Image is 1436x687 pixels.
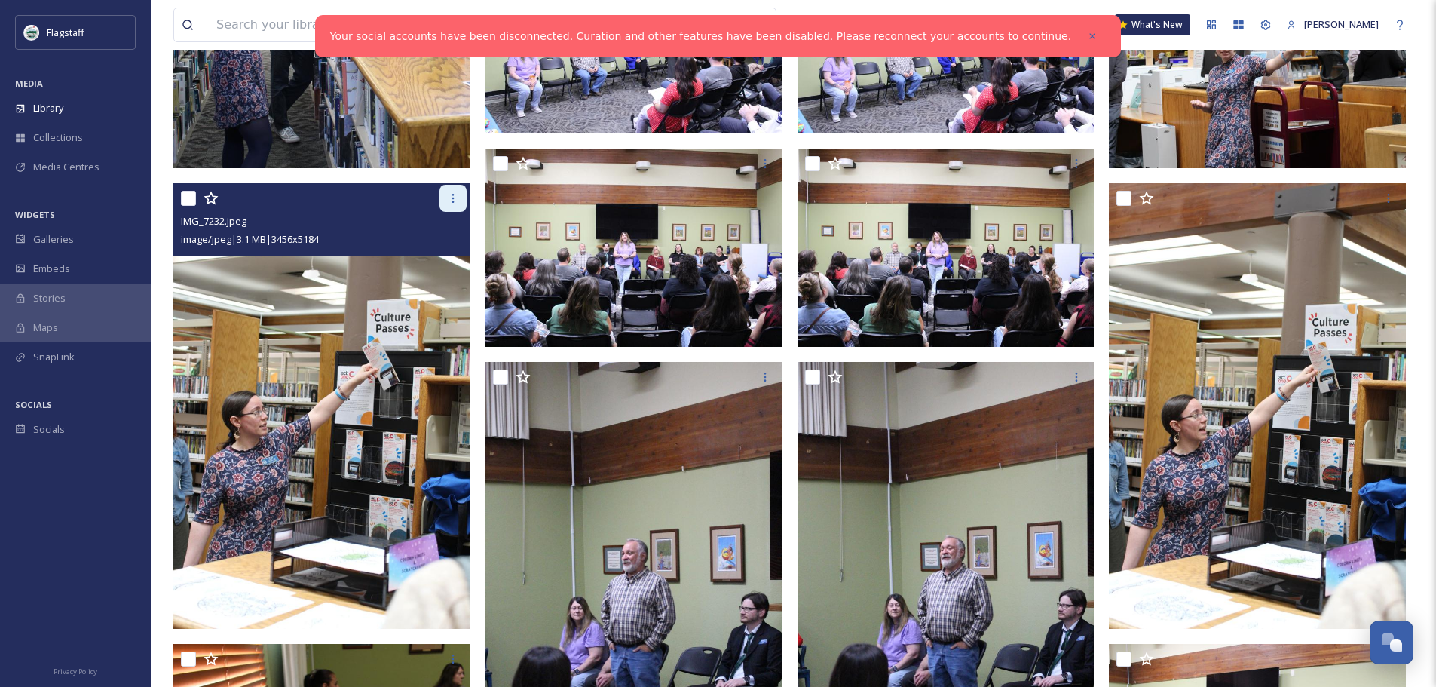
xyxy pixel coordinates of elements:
img: IMG_7256.jpeg [485,149,782,347]
span: Privacy Policy [54,667,97,676]
button: Open Chat [1370,621,1413,664]
a: Privacy Policy [54,661,97,679]
span: Embeds [33,262,70,276]
span: Flagstaff [47,26,84,39]
input: Search your library [209,8,626,41]
img: IMG_7257.jpeg [798,149,1095,347]
span: Socials [33,422,65,437]
span: image/jpeg | 3.1 MB | 3456 x 5184 [181,232,319,246]
img: IMG_7232.jpeg [173,183,470,629]
span: Media Centres [33,160,100,174]
span: Maps [33,320,58,335]
span: [PERSON_NAME] [1304,17,1379,31]
span: IMG_7232.jpeg [181,214,246,228]
a: What's New [1115,14,1190,35]
a: View all files [680,10,768,39]
span: Galleries [33,232,74,247]
span: Collections [33,130,83,145]
img: images%20%282%29.jpeg [24,25,39,40]
span: MEDIA [15,78,43,89]
span: Stories [33,291,66,305]
span: SnapLink [33,350,75,364]
span: Library [33,101,63,115]
img: IMG_7233.jpeg [1109,183,1406,629]
a: [PERSON_NAME] [1279,10,1386,39]
span: WIDGETS [15,209,55,220]
a: Your social accounts have been disconnected. Curation and other features have been disabled. Plea... [330,29,1071,44]
span: SOCIALS [15,399,52,410]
